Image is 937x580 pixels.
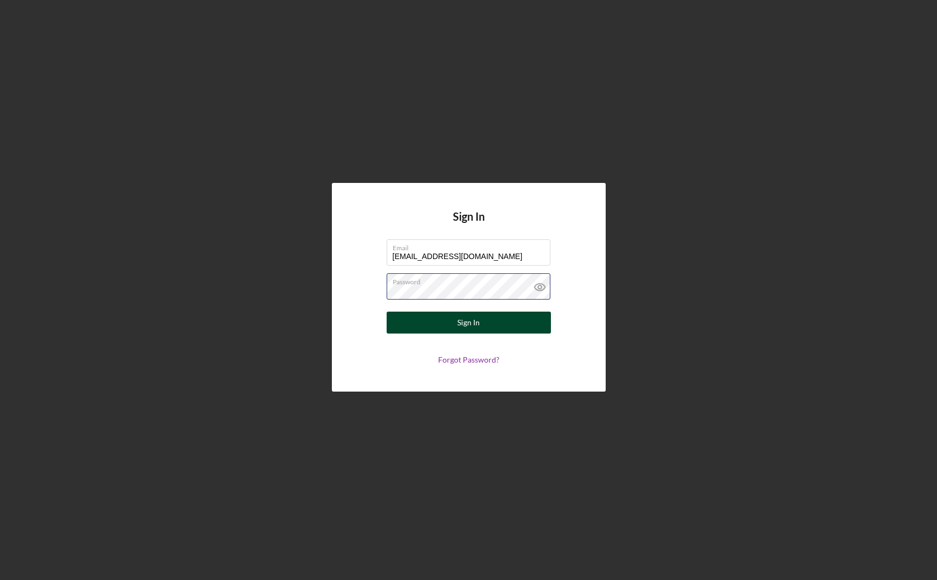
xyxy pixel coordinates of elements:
[438,355,499,364] a: Forgot Password?
[393,240,550,252] label: Email
[393,274,550,286] label: Password
[387,312,551,334] button: Sign In
[457,312,480,334] div: Sign In
[453,210,485,239] h4: Sign In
